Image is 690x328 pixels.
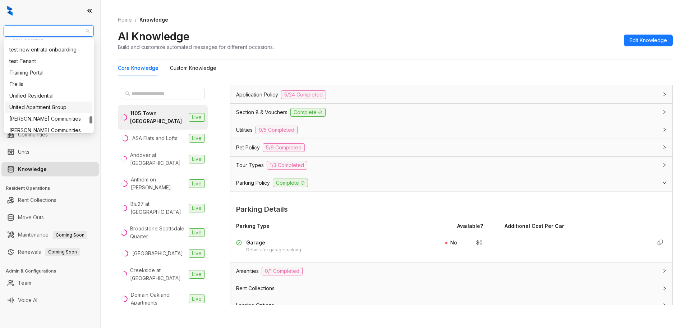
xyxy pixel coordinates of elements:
[9,46,88,54] div: test new entrata onboarding
[131,176,186,192] div: Anthem on [PERSON_NAME]
[5,55,92,67] div: test Tenant
[130,266,186,282] div: Creekside at [GEOGRAPHIC_DATA]
[139,17,168,23] span: Knowledge
[1,193,99,207] li: Rent Collections
[1,228,99,242] li: Maintenance
[130,151,186,167] div: Andover at [GEOGRAPHIC_DATA]
[5,113,92,125] div: Villa Serena Communities
[6,268,100,274] h3: Admin & Configurations
[5,102,92,113] div: United Apartment Group
[189,228,205,237] span: Live
[116,16,133,24] a: Home
[131,291,186,307] div: Domain Oakland Apartments
[125,91,130,96] span: search
[18,127,48,142] a: Communities
[457,222,500,230] div: Available?
[5,67,92,78] div: Training Portal
[236,179,270,187] span: Parking Policy
[130,200,186,216] div: Blu27 at [GEOGRAPHIC_DATA]
[256,126,298,134] span: 0/5 Completed
[230,262,672,280] div: Amenities0/1 Completed
[273,179,308,187] span: Complete
[9,126,88,134] div: [PERSON_NAME] Communities
[189,249,205,258] span: Live
[170,64,216,72] div: Custom Knowledge
[118,64,158,72] div: Core Knowledge
[236,284,275,292] span: Rent Collections
[5,44,92,55] div: test new entrata onboarding
[281,90,326,99] span: 5/24 Completed
[132,134,178,142] div: ASA Flats and Lofts
[236,126,253,134] span: Utilities
[662,269,667,273] span: collapsed
[230,157,672,174] div: Tour Types1/3 Completed
[189,179,205,188] span: Live
[236,108,287,116] span: Section 8 & Vouchers
[1,210,99,225] li: Move Outs
[230,104,672,121] div: Section 8 & VouchersComplete
[236,204,667,215] span: Parking Details
[130,109,186,125] div: 1105 Town [GEOGRAPHIC_DATA]
[9,115,88,123] div: [PERSON_NAME] Communities
[662,92,667,96] span: collapsed
[1,162,99,176] li: Knowledge
[189,295,205,303] span: Live
[132,250,183,257] div: [GEOGRAPHIC_DATA]
[5,90,92,102] div: Unified Residential
[118,30,189,43] h2: AI Knowledge
[189,113,205,122] span: Live
[236,267,259,275] span: Amenities
[5,78,92,90] div: Trellis
[8,26,89,36] span: Magnolia Capital
[230,280,672,297] div: Rent Collections
[662,286,667,291] span: collapsed
[450,239,457,246] span: No
[1,127,99,142] li: Communities
[189,270,205,279] span: Live
[267,161,307,170] span: 1/3 Completed
[236,91,278,99] span: Application Policy
[230,121,672,139] div: Utilities0/5 Completed
[246,239,302,247] div: Garage
[18,210,44,225] a: Move Outs
[262,267,303,275] span: 0/1 Completed
[1,276,99,290] li: Team
[7,6,13,16] img: logo
[236,161,264,169] span: Tour Types
[189,155,205,163] span: Live
[118,43,274,51] div: Build and customize automated messages for different occasions.
[246,247,302,253] div: Details for garage parking.
[45,248,80,256] span: Coming Soon
[1,79,99,94] li: Leasing
[130,225,186,241] div: Broadstone Scottsdale Quarter
[1,293,99,307] li: Voice AI
[624,35,673,46] button: Edit Knowledge
[1,145,99,159] li: Units
[662,145,667,149] span: collapsed
[1,245,99,259] li: Renewals
[662,303,667,307] span: collapsed
[662,110,667,114] span: collapsed
[476,239,483,247] span: $ 0
[236,144,260,152] span: Pet Policy
[662,127,667,132] span: collapsed
[18,245,80,259] a: RenewalsComing Soon
[135,16,137,24] li: /
[9,103,88,111] div: United Apartment Group
[230,86,672,103] div: Application Policy5/24 Completed
[9,57,88,65] div: test Tenant
[662,163,667,167] span: collapsed
[236,301,274,309] span: Leasing Options
[18,145,29,159] a: Units
[230,139,672,156] div: Pet Policy5/9 Completed
[6,185,100,192] h3: Resident Operations
[290,108,326,117] span: Complete
[9,69,88,77] div: Training Portal
[189,204,205,212] span: Live
[230,174,672,192] div: Parking PolicyComplete
[263,143,305,152] span: 5/9 Completed
[18,162,47,176] a: Knowledge
[5,125,92,136] div: Villa Serena Communities
[18,193,56,207] a: Rent Collections
[1,48,99,63] li: Leads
